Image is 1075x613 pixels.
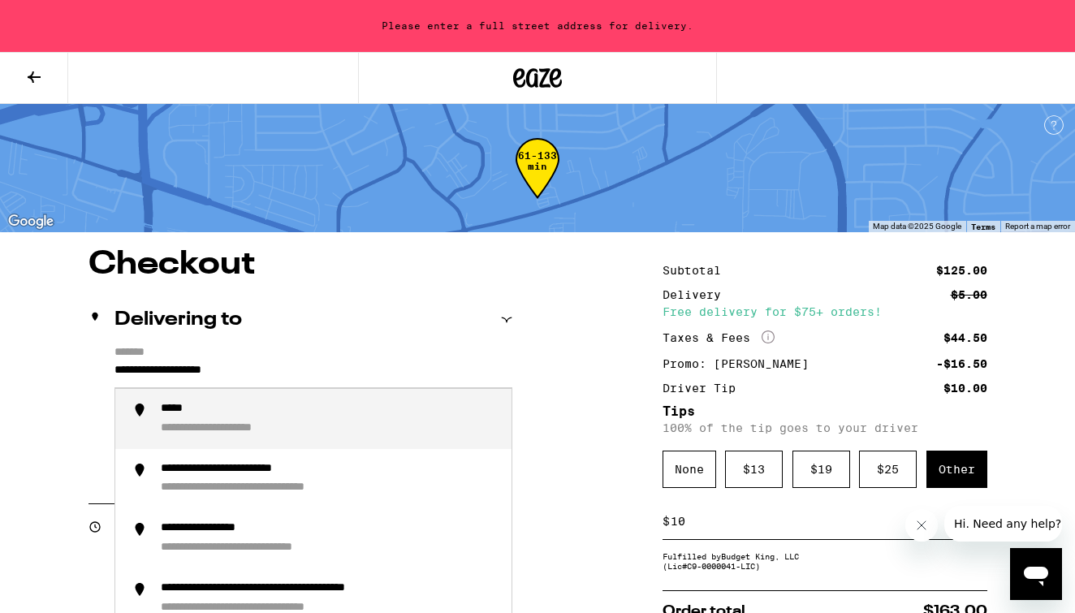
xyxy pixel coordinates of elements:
[971,222,995,231] a: Terms
[663,289,732,300] div: Delivery
[663,551,987,571] div: Fulfilled by Budget King, LLC (Lic# C9-0000041-LIC )
[663,405,987,418] h5: Tips
[951,503,987,539] div: Clear
[951,289,987,300] div: $5.00
[926,451,987,488] div: Other
[114,310,242,330] h2: Delivering to
[663,503,670,539] div: $
[663,265,732,276] div: Subtotal
[936,358,987,369] div: -$16.50
[663,358,820,369] div: Promo: [PERSON_NAME]
[1005,222,1070,231] a: Report a map error
[89,248,512,281] h1: Checkout
[859,451,917,488] div: $ 25
[663,382,747,394] div: Driver Tip
[4,211,58,232] img: Google
[943,382,987,394] div: $10.00
[873,222,961,231] span: Map data ©2025 Google
[943,332,987,343] div: $44.50
[936,265,987,276] div: $125.00
[663,451,716,488] div: None
[1010,548,1062,600] iframe: Button to launch messaging window
[792,451,850,488] div: $ 19
[905,509,938,542] iframe: Close message
[725,451,783,488] div: $ 13
[516,150,559,211] div: 61-133 min
[670,514,951,529] input: 0
[663,421,987,434] p: 100% of the tip goes to your driver
[663,306,987,317] div: Free delivery for $75+ orders!
[4,211,58,232] a: Open this area in Google Maps (opens a new window)
[944,506,1062,542] iframe: Message from company
[663,330,775,345] div: Taxes & Fees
